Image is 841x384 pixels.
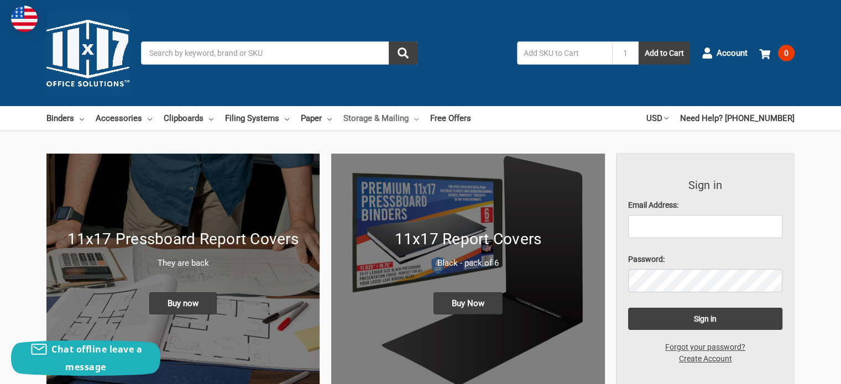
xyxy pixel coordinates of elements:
[702,39,748,67] a: Account
[149,292,217,314] span: Buy now
[628,254,783,265] label: Password:
[58,228,308,251] h1: 11x17 Pressboard Report Covers
[680,106,795,130] a: Need Help? [PHONE_NUMBER]
[225,106,289,130] a: Filing Systems
[343,228,593,251] h1: 11x17 Report Covers
[430,106,471,130] a: Free Offers
[717,47,748,60] span: Account
[51,343,142,373] span: Chat offline leave a message
[301,106,332,130] a: Paper
[433,292,503,314] span: Buy Now
[628,177,783,193] h3: Sign in
[646,106,668,130] a: USD
[759,39,795,67] a: 0
[11,340,160,376] button: Chat offline leave a message
[11,6,38,32] img: duty and tax information for United States
[778,45,795,61] span: 0
[343,257,593,270] p: Black - pack of 6
[343,106,419,130] a: Storage & Mailing
[46,12,129,94] img: 11x17.com
[96,106,152,130] a: Accessories
[628,199,783,211] label: Email Address:
[164,106,213,130] a: Clipboards
[58,257,308,270] p: They are back
[46,106,84,130] a: Binders
[141,41,417,65] input: Search by keyword, brand or SKU
[517,41,612,65] input: Add SKU to Cart
[639,41,690,65] button: Add to Cart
